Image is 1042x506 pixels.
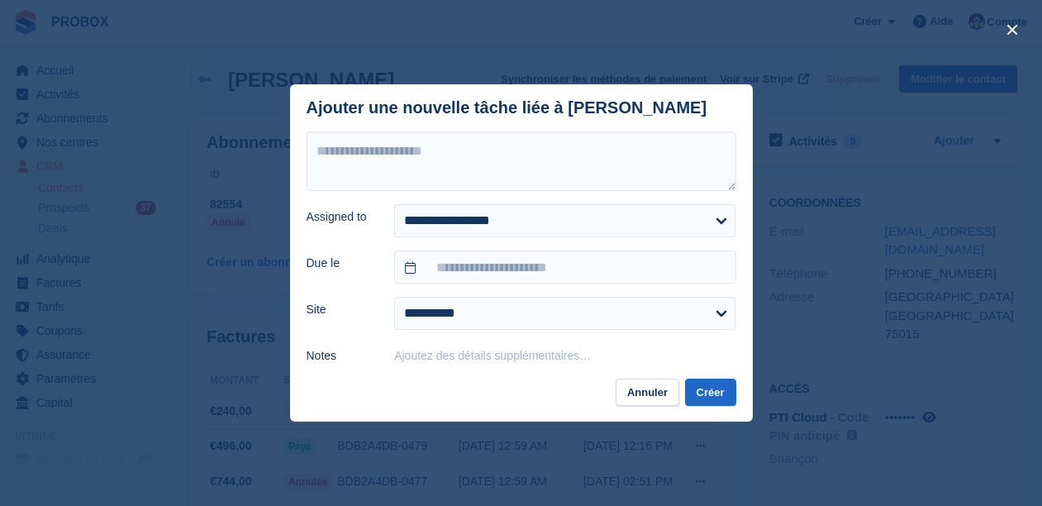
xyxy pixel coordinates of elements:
[616,379,679,406] button: Annuler
[307,98,707,117] div: Ajouter une nouvelle tâche liée à [PERSON_NAME]
[307,347,375,365] label: Notes
[307,208,375,226] label: Assigned to
[999,17,1025,43] button: close
[307,301,375,318] label: Site
[307,255,375,272] label: Due le
[394,349,591,362] button: Ajoutez des détails supplémentaires…
[685,379,736,406] button: Créer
